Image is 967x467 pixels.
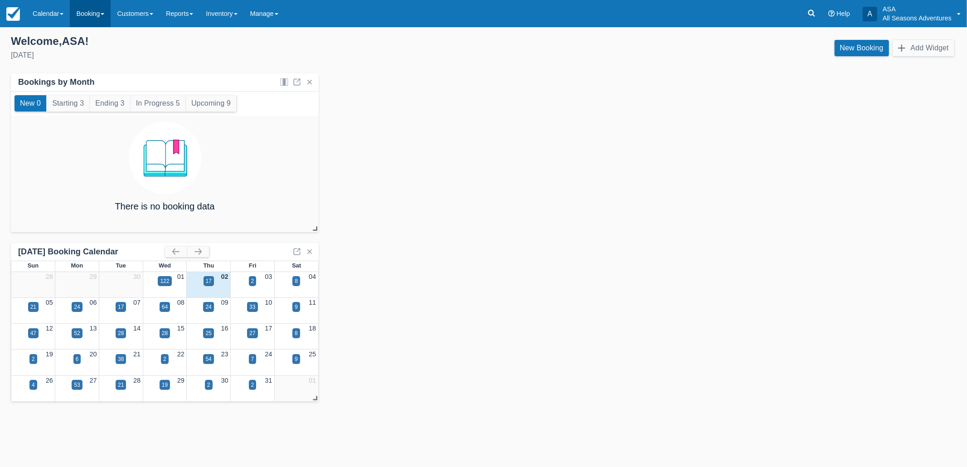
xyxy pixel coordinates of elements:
span: Tue [116,262,126,269]
a: 06 [89,299,97,306]
div: Bookings by Month [18,77,95,88]
p: All Seasons Adventures [883,14,952,23]
button: New 0 [15,95,46,112]
div: 2 [32,355,35,363]
i: Help [828,10,835,17]
img: checkfront-main-nav-mini-logo.png [6,7,20,21]
a: 04 [309,273,316,280]
div: 21 [30,303,36,311]
div: 64 [162,303,168,311]
a: 05 [46,299,53,306]
div: 2 [207,381,210,389]
span: Mon [71,262,83,269]
div: 54 [205,355,211,363]
div: 4 [32,381,35,389]
span: Thu [203,262,214,269]
a: 11 [309,299,316,306]
a: 18 [309,325,316,332]
a: 27 [89,377,97,384]
div: 8 [295,329,298,337]
button: Upcoming 9 [186,95,236,112]
div: 28 [162,329,168,337]
button: In Progress 5 [131,95,185,112]
div: 8 [295,277,298,285]
a: 29 [89,273,97,280]
a: 07 [133,299,141,306]
a: 28 [46,273,53,280]
div: 7 [251,355,254,363]
a: 22 [177,350,185,358]
img: booking.png [129,122,201,194]
div: 47 [30,329,36,337]
div: 52 [74,329,80,337]
a: 30 [133,273,141,280]
div: 17 [118,303,124,311]
div: 27 [249,329,255,337]
a: 29 [177,377,185,384]
div: 38 [118,355,124,363]
div: 24 [205,303,211,311]
div: 2 [163,355,166,363]
div: [DATE] [11,50,476,61]
a: 30 [221,377,228,384]
span: Fri [249,262,257,269]
a: 13 [89,325,97,332]
a: 14 [133,325,141,332]
a: 01 [309,377,316,384]
a: 21 [133,350,141,358]
a: 25 [309,350,316,358]
a: 28 [133,377,141,384]
div: 28 [118,329,124,337]
a: 09 [221,299,228,306]
a: 20 [89,350,97,358]
span: Help [836,10,850,17]
a: 08 [177,299,185,306]
div: 19 [162,381,168,389]
div: 21 [118,381,124,389]
div: 24 [74,303,80,311]
a: 19 [46,350,53,358]
a: 31 [265,377,272,384]
div: 9 [295,303,298,311]
button: Ending 3 [90,95,130,112]
div: 2 [251,277,254,285]
div: 9 [295,355,298,363]
a: 10 [265,299,272,306]
a: 03 [265,273,272,280]
a: 12 [46,325,53,332]
span: Sun [28,262,39,269]
div: 6 [76,355,79,363]
div: Welcome , ASA ! [11,34,476,48]
a: 01 [177,273,185,280]
div: 122 [160,277,169,285]
a: 17 [265,325,272,332]
span: Sat [292,262,301,269]
div: 53 [74,381,80,389]
a: 26 [46,377,53,384]
div: 25 [205,329,211,337]
span: Wed [159,262,171,269]
button: Add Widget [893,40,954,56]
div: 33 [249,303,255,311]
div: [DATE] Booking Calendar [18,247,165,257]
p: ASA [883,5,952,14]
h4: There is no booking data [115,201,214,211]
a: 02 [221,273,228,280]
div: 17 [206,277,212,285]
button: Starting 3 [47,95,89,112]
div: 2 [251,381,254,389]
a: 23 [221,350,228,358]
a: 15 [177,325,185,332]
a: New Booking [835,40,889,56]
div: A [863,7,877,21]
a: 16 [221,325,228,332]
a: 24 [265,350,272,358]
